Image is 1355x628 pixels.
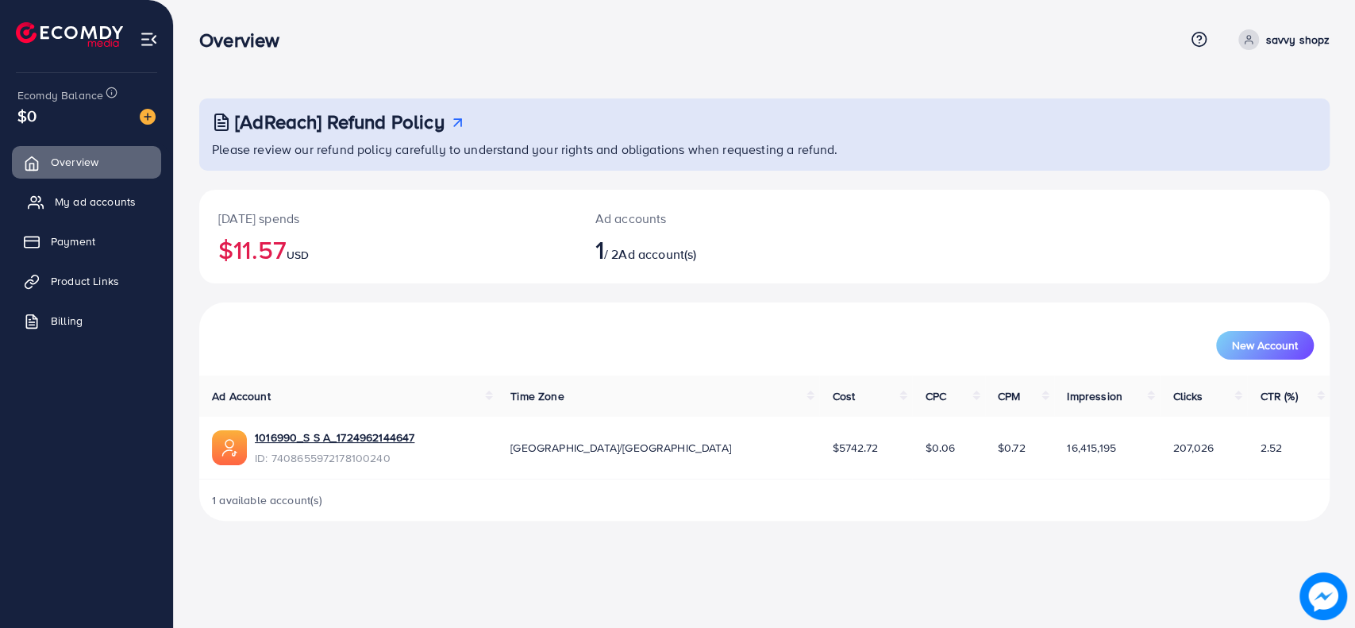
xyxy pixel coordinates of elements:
[510,440,731,456] span: [GEOGRAPHIC_DATA]/[GEOGRAPHIC_DATA]
[255,430,414,445] a: 1016990_S S A_1724962144647
[1265,30,1330,49] p: savvy shopz
[212,388,271,404] span: Ad Account
[832,388,855,404] span: Cost
[1232,340,1298,351] span: New Account
[199,29,292,52] h3: Overview
[218,209,557,228] p: [DATE] spends
[832,440,877,456] span: $5742.72
[255,450,414,466] span: ID: 7408655972178100240
[12,186,161,218] a: My ad accounts
[287,247,309,263] span: USD
[595,231,604,268] span: 1
[51,313,83,329] span: Billing
[1232,29,1330,50] a: savvy shopz
[1260,388,1297,404] span: CTR (%)
[51,233,95,249] span: Payment
[51,154,98,170] span: Overview
[235,110,445,133] h3: [AdReach] Refund Policy
[595,234,840,264] h2: / 2
[1216,331,1314,360] button: New Account
[12,265,161,297] a: Product Links
[618,245,696,263] span: Ad account(s)
[218,234,557,264] h2: $11.57
[925,440,955,456] span: $0.06
[1067,440,1116,456] span: 16,415,195
[12,305,161,337] a: Billing
[1172,440,1214,456] span: 207,026
[12,225,161,257] a: Payment
[140,109,156,125] img: image
[140,30,158,48] img: menu
[595,209,840,228] p: Ad accounts
[1172,388,1203,404] span: Clicks
[510,388,564,404] span: Time Zone
[1067,388,1122,404] span: Impression
[998,388,1020,404] span: CPM
[16,22,123,47] img: logo
[17,104,37,127] span: $0
[212,492,323,508] span: 1 available account(s)
[998,440,1026,456] span: $0.72
[212,430,247,465] img: ic-ads-acc.e4c84228.svg
[1300,573,1346,619] img: image
[925,388,945,404] span: CPC
[1260,440,1282,456] span: 2.52
[212,140,1320,159] p: Please review our refund policy carefully to understand your rights and obligations when requesti...
[12,146,161,178] a: Overview
[17,87,103,103] span: Ecomdy Balance
[55,194,136,210] span: My ad accounts
[51,273,119,289] span: Product Links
